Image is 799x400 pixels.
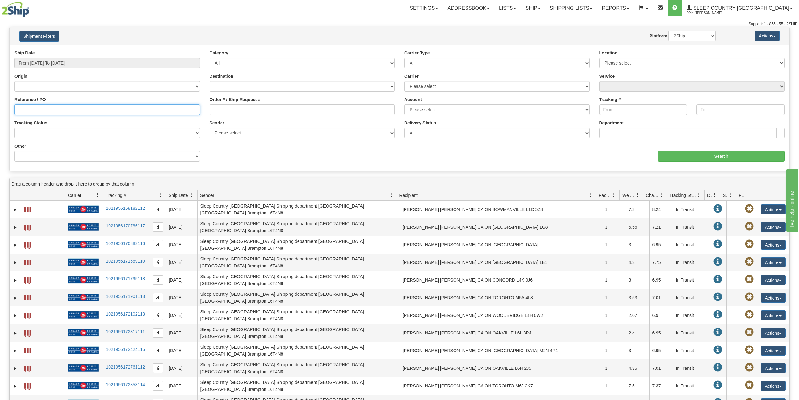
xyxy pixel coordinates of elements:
td: 1 [602,289,626,306]
button: Copy to clipboard [153,293,163,302]
a: Delivery Status filter column settings [709,190,720,200]
td: [DATE] [166,306,197,324]
button: Copy to clipboard [153,240,163,249]
a: 1021956172853114 [106,382,145,387]
td: [PERSON_NAME] [PERSON_NAME] CA ON [GEOGRAPHIC_DATA] 1G8 [400,218,602,236]
td: In Transit [673,218,711,236]
div: live help - online [5,4,58,11]
td: 2.07 [626,306,649,324]
span: Pickup Not Assigned [745,310,754,319]
span: Tracking Status [669,192,697,198]
a: 1021956171795118 [106,276,145,281]
a: 1021956172761112 [106,364,145,369]
label: Destination [210,73,233,79]
a: Addressbook [443,0,494,16]
td: [DATE] [166,289,197,306]
a: Tracking Status filter column settings [694,190,704,200]
td: [PERSON_NAME] [PERSON_NAME] CA ON TORONTO M5A 4L8 [400,289,602,306]
td: [PERSON_NAME] [PERSON_NAME] CA ON [GEOGRAPHIC_DATA] M2N 4P4 [400,342,602,359]
input: Search [658,151,785,162]
td: In Transit [673,254,711,271]
span: In Transit [713,328,722,337]
span: Pickup Not Assigned [745,363,754,372]
label: Carrier Type [404,50,430,56]
button: Actions [761,204,786,214]
button: Actions [761,346,786,356]
td: 6.95 [649,324,673,342]
a: Carrier filter column settings [92,190,103,200]
td: In Transit [673,289,711,306]
td: In Transit [673,377,711,395]
td: 1 [602,324,626,342]
button: Copy to clipboard [153,205,163,214]
td: [DATE] [166,218,197,236]
a: 1021956171901113 [106,294,145,299]
span: Recipient [399,192,418,198]
td: [PERSON_NAME] [PERSON_NAME] CA ON OAKVILLE L6H 2J5 [400,359,602,377]
td: Sleep Country [GEOGRAPHIC_DATA] Shipping department [GEOGRAPHIC_DATA] [GEOGRAPHIC_DATA] Brampton ... [197,377,400,395]
button: Actions [761,310,786,320]
img: 20 - Canada Post [68,329,99,337]
a: 1021956170786117 [106,223,145,228]
td: 3 [626,236,649,254]
td: [PERSON_NAME] [PERSON_NAME] CA ON OAKVILLE L6L 3R4 [400,324,602,342]
label: Ship Date [14,50,35,56]
img: 20 - Canada Post [68,258,99,266]
a: Label [24,380,31,391]
a: Packages filter column settings [609,190,619,200]
label: Category [210,50,229,56]
button: Actions [761,328,786,338]
label: Tracking # [599,96,621,103]
a: Expand [12,295,19,301]
td: [PERSON_NAME] [PERSON_NAME] CA ON TORONTO M6J 2K7 [400,377,602,395]
span: Pickup Not Assigned [745,346,754,354]
button: Actions [761,293,786,303]
a: 1021956170882116 [106,241,145,246]
a: 1021956172424116 [106,347,145,352]
td: 7.3 [626,201,649,218]
a: Weight filter column settings [632,190,643,200]
span: In Transit [713,293,722,301]
span: In Transit [713,275,722,284]
a: 1021956172317111 [106,329,145,334]
label: Origin [14,73,27,79]
button: Copy to clipboard [153,258,163,267]
td: Sleep Country [GEOGRAPHIC_DATA] Shipping department [GEOGRAPHIC_DATA] [GEOGRAPHIC_DATA] Brampton ... [197,254,400,271]
label: Reference / PO [14,96,46,103]
a: Charge filter column settings [656,190,667,200]
span: Ship Date [169,192,188,198]
a: Expand [12,224,19,231]
td: [DATE] [166,236,197,254]
a: Expand [12,277,19,283]
img: 20 - Canada Post [68,382,99,390]
td: 1 [602,342,626,359]
td: 3 [626,271,649,289]
button: Copy to clipboard [153,346,163,355]
label: Carrier [404,73,419,79]
span: Pickup Not Assigned [745,222,754,231]
td: 4.2 [626,254,649,271]
button: Copy to clipboard [153,275,163,285]
a: Expand [12,207,19,213]
a: Label [24,257,31,267]
td: 7.01 [649,359,673,377]
a: Label [24,292,31,302]
img: 20 - Canada Post [68,205,99,213]
td: [PERSON_NAME] [PERSON_NAME] CA ON [GEOGRAPHIC_DATA] 1E1 [400,254,602,271]
td: 7.21 [649,218,673,236]
button: Shipment Filters [19,31,59,42]
span: 2044 / [PERSON_NAME] [687,10,734,16]
td: 1 [602,254,626,271]
td: In Transit [673,342,711,359]
span: In Transit [713,204,722,213]
td: [DATE] [166,359,197,377]
span: Packages [599,192,612,198]
span: Pickup Not Assigned [745,204,754,213]
label: Platform [649,33,667,39]
div: Support: 1 - 855 - 55 - 2SHIP [2,21,797,27]
a: Expand [12,330,19,336]
td: Sleep Country [GEOGRAPHIC_DATA] Shipping department [GEOGRAPHIC_DATA] [GEOGRAPHIC_DATA] Brampton ... [197,236,400,254]
img: 20 - Canada Post [68,241,99,249]
a: Ship [521,0,545,16]
td: In Transit [673,201,711,218]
